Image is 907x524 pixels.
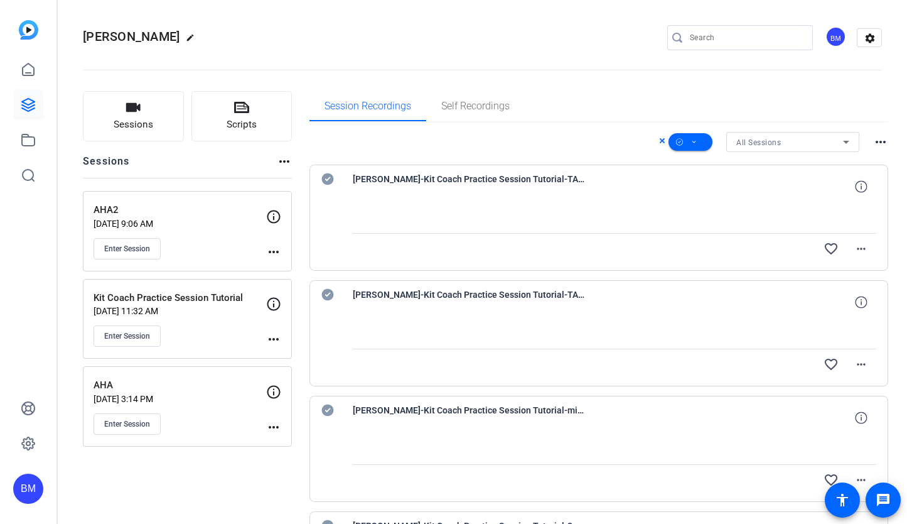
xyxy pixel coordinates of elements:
[441,101,510,111] span: Self Recordings
[94,394,266,404] p: [DATE] 3:14 PM
[191,91,292,141] button: Scripts
[266,244,281,259] mat-icon: more_horiz
[857,29,883,48] mat-icon: settings
[277,154,292,169] mat-icon: more_horiz
[736,138,781,147] span: All Sessions
[83,91,184,141] button: Sessions
[325,101,411,111] span: Session Recordings
[19,20,38,40] img: blue-gradient.svg
[94,325,161,347] button: Enter Session
[353,287,585,317] span: [PERSON_NAME]-Kit Coach Practice Session Tutorial-TA1-2025-08-31-12-17-13-174-0
[825,26,846,47] div: BM
[873,134,888,150] mat-icon: more_horiz
[353,172,585,202] span: [PERSON_NAME]-Kit Coach Practice Session Tutorial-TA2-2025-08-31-12-20-19-718-0
[83,154,130,178] h2: Sessions
[854,472,869,488] mat-icon: more_horiz
[824,241,839,256] mat-icon: favorite_border
[94,378,266,393] p: AHA
[114,117,153,132] span: Sessions
[104,419,150,429] span: Enter Session
[94,413,161,435] button: Enter Session
[353,403,585,433] span: [PERSON_NAME]-Kit Coach Practice Session Tutorial-mic test -2025-08-31-12-13-05-162-0
[94,306,266,316] p: [DATE] 11:32 AM
[690,30,803,45] input: Search
[227,117,257,132] span: Scripts
[824,357,839,372] mat-icon: favorite_border
[13,474,43,504] div: BM
[825,26,847,48] ngx-avatar: Betsy Mugavero
[94,238,161,259] button: Enter Session
[876,493,891,508] mat-icon: message
[104,244,150,254] span: Enter Session
[94,219,266,229] p: [DATE] 9:06 AM
[94,291,266,305] p: Kit Coach Practice Session Tutorial
[104,331,150,341] span: Enter Session
[266,420,281,435] mat-icon: more_horiz
[266,332,281,347] mat-icon: more_horiz
[83,29,180,44] span: [PERSON_NAME]
[854,241,869,256] mat-icon: more_horiz
[94,203,266,217] p: AHA2
[824,472,839,488] mat-icon: favorite_border
[186,33,201,48] mat-icon: edit
[854,357,869,372] mat-icon: more_horiz
[835,493,850,508] mat-icon: accessibility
